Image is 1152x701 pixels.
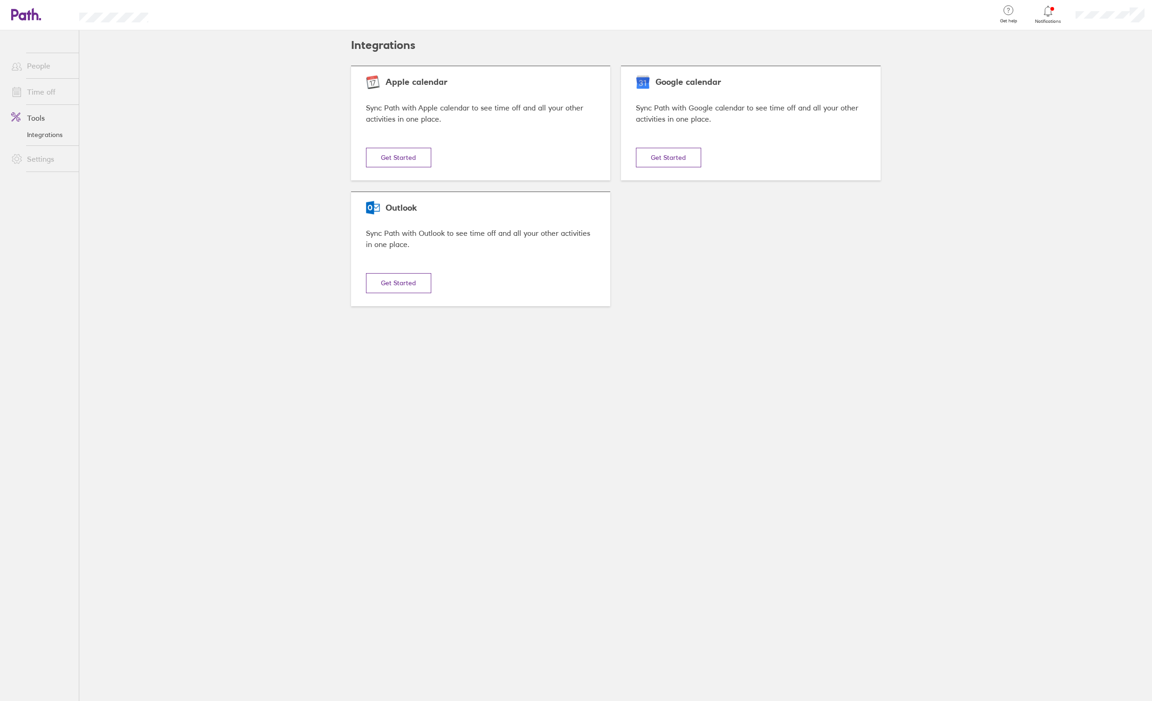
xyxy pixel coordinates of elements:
a: Tools [4,109,79,127]
div: Google calendar [636,77,866,87]
a: People [4,56,79,75]
a: Integrations [4,127,79,142]
a: Notifications [1033,5,1063,24]
div: Sync Path with Outlook to see time off and all your other activities in one place. [366,227,596,251]
span: Get help [993,18,1024,24]
div: Sync Path with Apple calendar to see time off and all your other activities in one place. [366,102,596,125]
button: Get Started [636,148,701,167]
a: Settings [4,150,79,168]
button: Get Started [366,273,431,293]
a: Time off [4,82,79,101]
div: Apple calendar [366,77,596,87]
button: Get Started [366,148,431,167]
div: Sync Path with Google calendar to see time off and all your other activities in one place. [636,102,866,125]
div: Outlook [366,203,596,213]
span: Notifications [1033,19,1063,24]
h2: Integrations [351,30,415,60]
